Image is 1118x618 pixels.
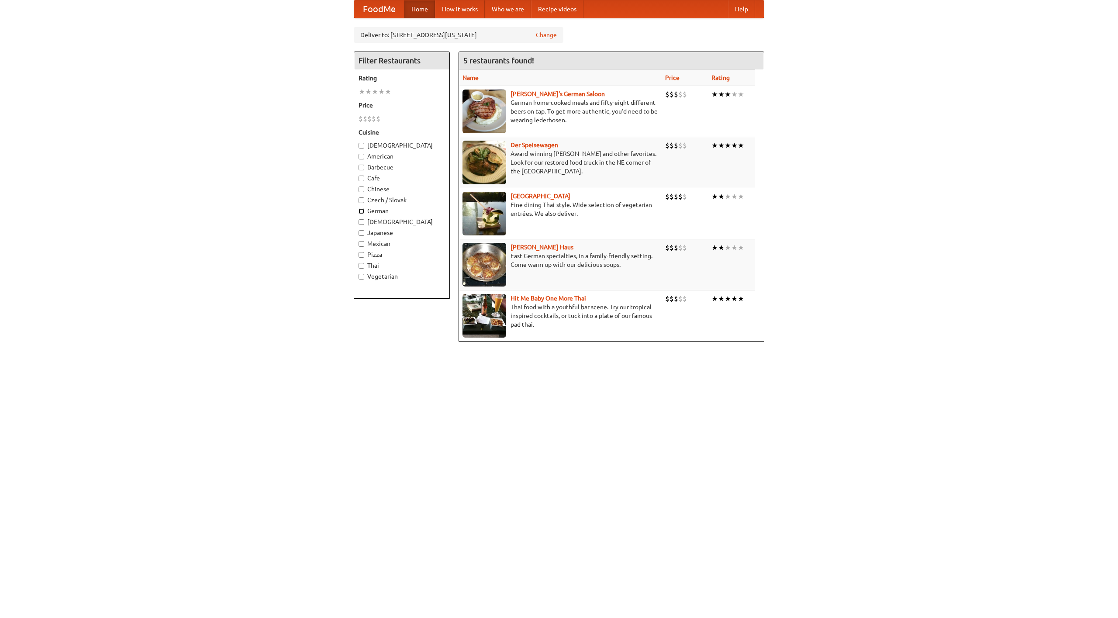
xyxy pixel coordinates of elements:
a: Help [728,0,755,18]
a: Name [462,74,479,81]
li: ★ [718,243,725,252]
li: ★ [731,243,738,252]
li: $ [674,192,678,201]
input: Cafe [359,176,364,181]
li: ★ [731,141,738,150]
li: ★ [718,141,725,150]
input: Czech / Slovak [359,197,364,203]
p: German home-cooked meals and fifty-eight different beers on tap. To get more authentic, you'd nee... [462,98,658,124]
input: Pizza [359,252,364,258]
li: $ [669,90,674,99]
label: Japanese [359,228,445,237]
img: babythai.jpg [462,294,506,338]
label: Thai [359,261,445,270]
li: ★ [385,87,391,97]
p: Thai food with a youthful bar scene. Try our tropical inspired cocktails, or tuck into a plate of... [462,303,658,329]
li: $ [372,114,376,124]
li: $ [678,192,683,201]
a: FoodMe [354,0,404,18]
li: $ [669,243,674,252]
input: [DEMOGRAPHIC_DATA] [359,143,364,148]
li: ★ [738,141,744,150]
li: $ [669,141,674,150]
a: [PERSON_NAME] Haus [511,244,573,251]
li: ★ [718,90,725,99]
li: ★ [711,294,718,304]
li: $ [678,243,683,252]
label: Vegetarian [359,272,445,281]
label: American [359,152,445,161]
li: ★ [738,294,744,304]
label: Mexican [359,239,445,248]
li: ★ [731,90,738,99]
label: German [359,207,445,215]
input: Thai [359,263,364,269]
li: $ [367,114,372,124]
input: [DEMOGRAPHIC_DATA] [359,219,364,225]
li: $ [674,243,678,252]
h5: Cuisine [359,128,445,137]
input: German [359,208,364,214]
li: ★ [711,141,718,150]
a: [GEOGRAPHIC_DATA] [511,193,570,200]
h4: Filter Restaurants [354,52,449,69]
li: ★ [738,192,744,201]
input: Mexican [359,241,364,247]
label: Czech / Slovak [359,196,445,204]
li: $ [376,114,380,124]
a: Price [665,74,680,81]
li: $ [683,90,687,99]
li: $ [683,141,687,150]
b: Hit Me Baby One More Thai [511,295,586,302]
li: $ [683,294,687,304]
li: $ [674,141,678,150]
li: ★ [711,243,718,252]
li: ★ [725,141,731,150]
a: Recipe videos [531,0,583,18]
li: ★ [738,243,744,252]
img: speisewagen.jpg [462,141,506,184]
a: How it works [435,0,485,18]
img: esthers.jpg [462,90,506,133]
li: $ [674,294,678,304]
h5: Price [359,101,445,110]
label: Cafe [359,174,445,183]
li: ★ [711,192,718,201]
li: ★ [718,192,725,201]
li: $ [665,243,669,252]
ng-pluralize: 5 restaurants found! [463,56,534,65]
li: $ [665,192,669,201]
input: Japanese [359,230,364,236]
input: Chinese [359,186,364,192]
li: $ [665,90,669,99]
li: ★ [731,192,738,201]
input: Barbecue [359,165,364,170]
a: Der Speisewagen [511,142,558,148]
li: ★ [725,192,731,201]
li: ★ [359,87,365,97]
h5: Rating [359,74,445,83]
a: Change [536,31,557,39]
li: ★ [378,87,385,97]
label: Barbecue [359,163,445,172]
input: American [359,154,364,159]
li: $ [665,294,669,304]
li: ★ [718,294,725,304]
div: Deliver to: [STREET_ADDRESS][US_STATE] [354,27,563,43]
li: $ [665,141,669,150]
label: [DEMOGRAPHIC_DATA] [359,141,445,150]
p: Fine dining Thai-style. Wide selection of vegetarian entrées. We also deliver. [462,200,658,218]
input: Vegetarian [359,274,364,280]
li: $ [683,192,687,201]
label: Chinese [359,185,445,193]
li: ★ [365,87,372,97]
li: $ [678,294,683,304]
li: ★ [711,90,718,99]
img: kohlhaus.jpg [462,243,506,287]
li: $ [669,192,674,201]
a: [PERSON_NAME]'s German Saloon [511,90,605,97]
